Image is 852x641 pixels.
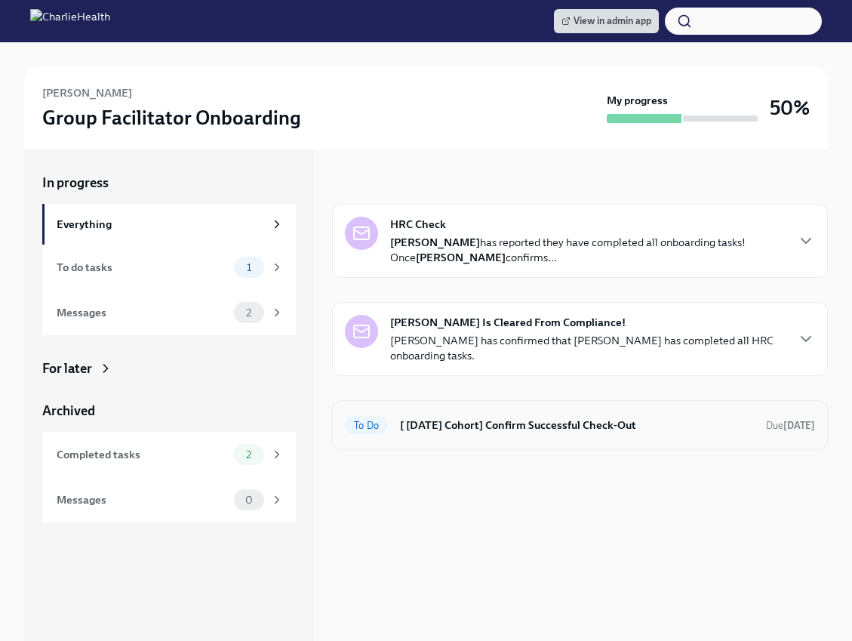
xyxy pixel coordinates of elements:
a: To Do[ [DATE] Cohort] Confirm Successful Check-OutDue[DATE] [345,413,815,437]
strong: HRC Check [390,217,446,232]
strong: My progress [607,93,668,108]
a: Completed tasks2 [42,432,296,477]
h3: 50% [770,94,810,122]
h6: [PERSON_NAME] [42,85,132,101]
span: View in admin app [561,14,651,29]
div: Everything [57,216,264,233]
img: CharlieHealth [30,9,110,33]
div: Completed tasks [57,446,228,463]
a: Archived [42,402,296,420]
strong: [DATE] [783,420,815,431]
a: Everything [42,204,296,245]
div: Messages [57,492,228,508]
a: Messages0 [42,477,296,522]
a: For later [42,359,296,378]
h6: [ [DATE] Cohort] Confirm Successful Check-Out [400,417,754,433]
div: To do tasks [57,259,228,276]
h3: Group Facilitator Onboarding [42,104,301,131]
a: View in admin app [554,9,659,33]
div: Messages [57,304,228,321]
a: In progress [42,174,296,192]
span: Due [766,420,815,431]
span: 1 [238,262,260,273]
span: 2 [237,449,260,461]
a: To do tasks1 [42,245,296,290]
span: 0 [236,495,262,506]
div: In progress [332,174,398,192]
span: 2 [237,307,260,319]
a: Messages2 [42,290,296,335]
span: October 24th, 2025 09:00 [766,418,815,433]
div: For later [42,359,92,378]
p: [PERSON_NAME] has confirmed that [PERSON_NAME] has completed all HRC onboarding tasks. [390,333,785,363]
p: has reported they have completed all onboarding tasks! Once confirms... [390,235,785,265]
span: To Do [345,420,388,431]
strong: [PERSON_NAME] [390,236,480,249]
strong: [PERSON_NAME] [416,251,506,264]
strong: [PERSON_NAME] Is Cleared From Compliance! [390,315,626,330]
